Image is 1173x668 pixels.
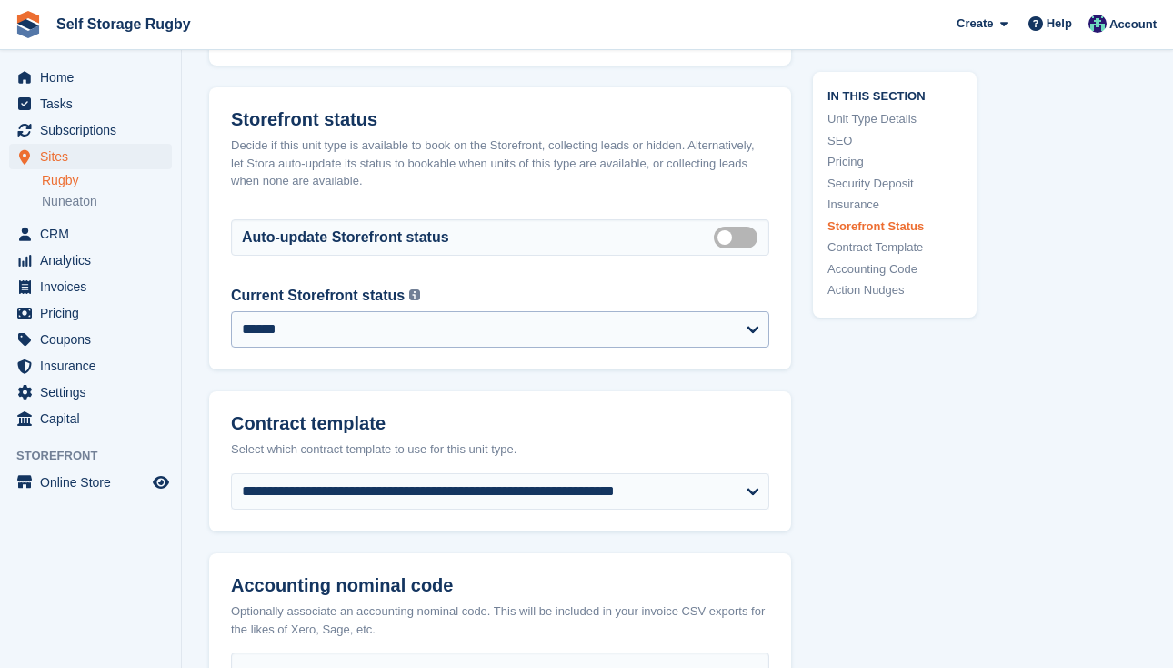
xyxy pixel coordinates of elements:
[1109,15,1157,34] span: Account
[40,274,149,299] span: Invoices
[9,327,172,352] a: menu
[40,327,149,352] span: Coupons
[9,248,172,273] a: menu
[231,137,769,190] div: Decide if this unit type is available to book on the Storefront, collecting leads or hidden. Alte...
[957,15,993,33] span: Create
[714,236,765,238] label: Auto manage storefront status
[9,91,172,116] a: menu
[827,281,962,299] a: Action Nudges
[827,110,962,128] a: Unit Type Details
[827,196,962,214] a: Insurance
[231,440,769,459] div: Select which contract template to use for this unit type.
[231,285,405,307] label: Current Storefront status
[827,86,962,103] span: In this section
[40,65,149,90] span: Home
[1047,15,1072,33] span: Help
[827,217,962,235] a: Storefront Status
[9,221,172,247] a: menu
[16,447,181,465] span: Storefront
[9,406,172,431] a: menu
[49,9,198,39] a: Self Storage Rugby
[242,227,449,248] label: Auto-update Storefront status
[9,65,172,90] a: menu
[42,193,172,210] a: Nuneaton
[231,602,769,638] div: Optionally associate an accounting nominal code. This will be included in your invoice CSV export...
[40,380,149,405] span: Settings
[9,353,172,379] a: menu
[827,153,962,171] a: Pricing
[827,259,962,278] a: Accounting Code
[827,131,962,149] a: SEO
[40,144,149,169] span: Sites
[150,471,172,493] a: Preview store
[827,174,962,192] a: Security Deposit
[40,406,149,431] span: Capital
[231,413,769,434] h2: Contract template
[40,91,149,116] span: Tasks
[40,248,149,273] span: Analytics
[40,300,149,326] span: Pricing
[409,289,420,300] img: icon-info-grey-7440780725fd019a000dd9b08b2336e03edf1995a4989e88bcd33f0948082b44.svg
[9,274,172,299] a: menu
[40,221,149,247] span: CRM
[9,117,172,143] a: menu
[40,353,149,379] span: Insurance
[827,238,962,257] a: Contract Template
[40,117,149,143] span: Subscriptions
[15,11,42,38] img: stora-icon-8386f47178a22dfd0bd8f6a31ec36ba5ce8667c1dd55bd0f319d3a0aa187defe.svg
[231,575,769,596] h2: Accounting nominal code
[42,172,172,189] a: Rugby
[9,300,172,326] a: menu
[9,380,172,405] a: menu
[40,470,149,495] span: Online Store
[231,109,769,130] h2: Storefront status
[9,470,172,495] a: menu
[9,144,172,169] a: menu
[1088,15,1107,33] img: Chris Palmer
